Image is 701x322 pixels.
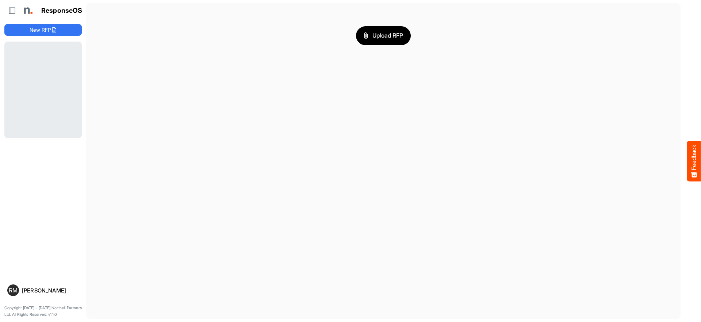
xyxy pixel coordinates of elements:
[687,141,701,181] button: Feedback
[41,7,83,15] h1: ResponseOS
[9,287,18,293] span: RM
[4,305,82,318] p: Copyright [DATE] - [DATE] Northell Partners Ltd. All Rights Reserved. v1.1.0
[4,24,82,36] button: New RFP
[364,31,403,40] span: Upload RFP
[4,42,82,138] div: Loading...
[22,288,79,293] div: [PERSON_NAME]
[20,3,35,18] img: Northell
[356,26,411,45] button: Upload RFP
